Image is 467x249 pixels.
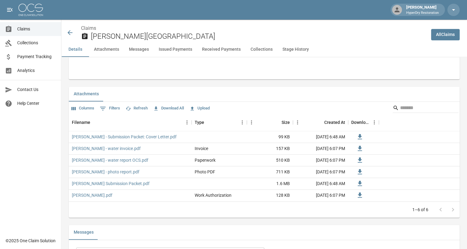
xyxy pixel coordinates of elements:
span: Collections [17,40,56,46]
button: Attachments [69,87,104,101]
div: Type [195,114,204,131]
div: [DATE] 6:07 PM [293,143,348,155]
div: 157 KB [247,143,293,155]
button: Select columns [70,104,96,113]
div: Paperwork [195,157,216,163]
div: Filename [72,114,90,131]
button: Details [61,42,89,57]
div: Photo PDF [195,169,215,175]
span: Payment Tracking [17,53,56,60]
h2: [PERSON_NAME][GEOGRAPHIC_DATA] [91,32,426,41]
button: Received Payments [197,42,246,57]
div: [DATE] 6:07 PM [293,166,348,178]
div: Work Authorization [195,192,232,198]
a: [PERSON_NAME] Submission Packet.pdf [72,180,150,187]
span: Contact Us [17,86,56,93]
div: 510 KB [247,155,293,166]
button: Download All [152,104,185,113]
button: Menu [238,118,247,127]
a: Claims [81,25,96,31]
span: Claims [17,26,56,32]
button: Issued Payments [154,42,197,57]
div: [DATE] 6:48 AM [293,131,348,143]
a: [PERSON_NAME] - photo report.pdf [72,169,139,175]
div: [DATE] 6:48 AM [293,178,348,190]
button: Refresh [124,104,149,113]
span: Analytics [17,67,56,74]
a: [PERSON_NAME].pdf [72,192,112,198]
div: Created At [293,114,348,131]
p: HyperDry Restoration [406,10,439,16]
button: Menu [370,118,379,127]
div: [PERSON_NAME] [404,4,441,15]
button: Menu [247,118,256,127]
div: Size [247,114,293,131]
p: 1–6 of 6 [412,207,428,213]
a: AllClaims [431,29,460,40]
div: Filename [69,114,192,131]
div: 711 KB [247,166,293,178]
div: [DATE] 6:07 PM [293,190,348,201]
a: [PERSON_NAME] - water report OCS.pdf [72,157,148,163]
span: Help Center [17,100,56,107]
div: Invoice [195,145,208,152]
a: [PERSON_NAME] - water invoice.pdf [72,145,141,152]
div: Size [282,114,290,131]
div: anchor tabs [61,42,467,57]
button: Stage History [278,42,314,57]
button: Menu [182,118,192,127]
div: 99 KB [247,131,293,143]
a: [PERSON_NAME] - Submission Packet: Cover Letter.pdf [72,134,177,140]
button: Collections [246,42,278,57]
div: Download [351,114,370,131]
div: 128 KB [247,190,293,201]
button: Upload [188,104,211,113]
div: Search [393,103,458,114]
img: ocs-logo-white-transparent.png [18,4,43,16]
div: related-list tabs [69,87,460,101]
div: Download [348,114,379,131]
nav: breadcrumb [81,25,426,32]
button: open drawer [4,4,16,16]
div: Created At [324,114,345,131]
div: [DATE] 6:07 PM [293,155,348,166]
button: Menu [293,118,302,127]
div: © 2025 One Claim Solution [6,238,56,244]
button: Show filters [98,104,122,113]
div: related-list tabs [69,225,460,240]
button: Messages [124,42,154,57]
div: Type [192,114,247,131]
div: 1.6 MB [247,178,293,190]
button: Attachments [89,42,124,57]
button: Messages [69,225,99,240]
